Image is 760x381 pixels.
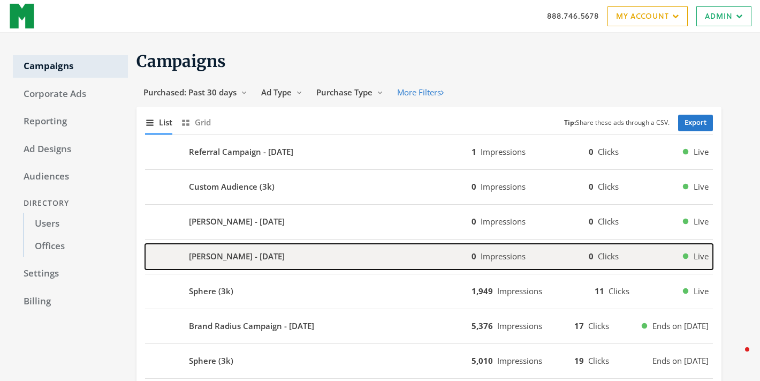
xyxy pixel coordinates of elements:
b: Referral Campaign - [DATE] [189,146,293,158]
b: 5,376 [472,320,493,331]
b: Sphere (3k) [189,285,233,297]
div: Directory [13,193,128,213]
b: Custom Audience (3k) [189,181,275,193]
a: Billing [13,290,128,313]
a: Export [678,115,713,131]
span: Ad Type [261,87,292,98]
button: [PERSON_NAME] - [DATE]0Impressions0ClicksLive [145,209,713,235]
a: Ad Designs [13,138,128,161]
span: Live [694,250,709,263]
span: Clicks [609,286,629,296]
span: Live [694,146,709,158]
span: Clicks [588,355,609,366]
span: Impressions [481,181,526,192]
span: Impressions [481,216,526,227]
b: [PERSON_NAME] - [DATE] [189,250,285,263]
span: Grid [195,116,211,129]
button: List [145,111,172,134]
button: Grid [181,111,211,134]
small: Share these ads through a CSV. [564,118,670,128]
b: 0 [589,146,594,157]
b: [PERSON_NAME] - [DATE] [189,215,285,228]
b: 19 [574,355,584,366]
button: Ad Type [254,83,309,102]
button: Sphere (3k)5,010Impressions19ClicksEnds on [DATE] [145,348,713,374]
span: Purchased: Past 30 days [143,87,237,98]
b: 0 [472,251,476,262]
button: More Filters [390,83,451,102]
span: Impressions [497,286,542,296]
b: 0 [589,181,594,192]
a: Admin [696,6,751,26]
b: 1 [472,146,476,157]
span: Ends on [DATE] [652,355,709,367]
button: Custom Audience (3k)0Impressions0ClicksLive [145,174,713,200]
b: 0 [472,181,476,192]
a: 888.746.5678 [547,10,599,21]
button: Purchased: Past 30 days [136,83,254,102]
button: Referral Campaign - [DATE]1Impressions0ClicksLive [145,139,713,165]
a: Users [24,213,128,235]
b: Sphere (3k) [189,355,233,367]
a: Reporting [13,110,128,133]
span: Clicks [598,216,619,227]
span: Ends on [DATE] [652,320,709,332]
span: Impressions [481,146,526,157]
button: Purchase Type [309,83,390,102]
b: 1,949 [472,286,493,296]
a: My Account [607,6,688,26]
span: Impressions [497,320,542,331]
b: Brand Radius Campaign - [DATE] [189,320,314,332]
button: Brand Radius Campaign - [DATE]5,376Impressions17ClicksEnds on [DATE] [145,313,713,339]
b: 0 [589,251,594,262]
span: Clicks [598,251,619,262]
span: Purchase Type [316,87,373,98]
a: Settings [13,263,128,285]
b: Tip: [564,118,576,127]
span: Clicks [588,320,609,331]
span: Live [694,215,709,228]
span: Live [694,181,709,193]
span: Live [694,285,709,297]
a: Audiences [13,166,128,188]
span: Campaigns [136,51,226,71]
span: Impressions [497,355,542,366]
b: 5,010 [472,355,493,366]
a: Campaigns [13,55,128,78]
span: Impressions [481,251,526,262]
span: Clicks [598,146,619,157]
b: 17 [574,320,584,331]
button: Sphere (3k)1,949Impressions11ClicksLive [145,279,713,304]
img: Adwerx [9,3,36,29]
b: 0 [472,216,476,227]
iframe: Intercom live chat [724,345,749,370]
b: 0 [589,216,594,227]
b: 11 [595,286,604,296]
button: [PERSON_NAME] - [DATE]0Impressions0ClicksLive [145,244,713,270]
a: Corporate Ads [13,83,128,106]
a: Offices [24,235,128,258]
span: Clicks [598,181,619,192]
span: List [159,116,172,129]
